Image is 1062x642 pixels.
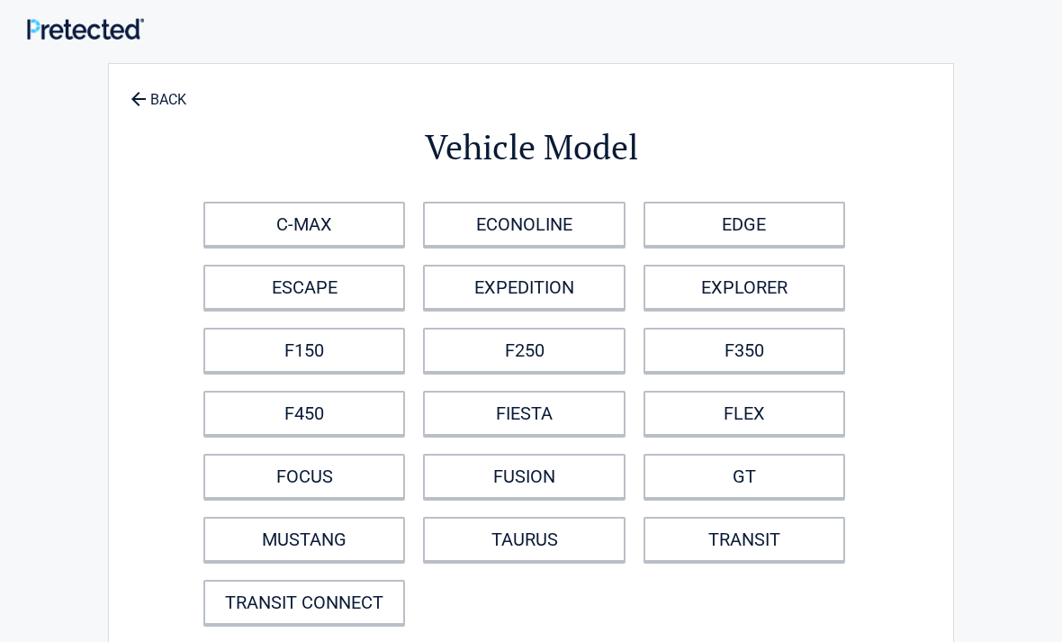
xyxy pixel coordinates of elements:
[643,328,845,373] a: F350
[423,517,625,562] a: TAURUS
[27,18,144,40] img: Main Logo
[643,265,845,310] a: EXPLORER
[423,454,625,499] a: FUSION
[643,391,845,436] a: FLEX
[203,202,405,247] a: C-MAX
[203,391,405,436] a: F450
[203,265,405,310] a: ESCAPE
[423,265,625,310] a: EXPEDITION
[643,202,845,247] a: EDGE
[203,454,405,499] a: FOCUS
[127,76,190,107] a: BACK
[203,517,405,562] a: MUSTANG
[643,517,845,562] a: TRANSIT
[423,391,625,436] a: FIESTA
[643,454,845,499] a: GT
[423,202,625,247] a: ECONOLINE
[203,328,405,373] a: F150
[203,580,405,625] a: TRANSIT CONNECT
[208,124,854,170] h2: Vehicle Model
[423,328,625,373] a: F250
